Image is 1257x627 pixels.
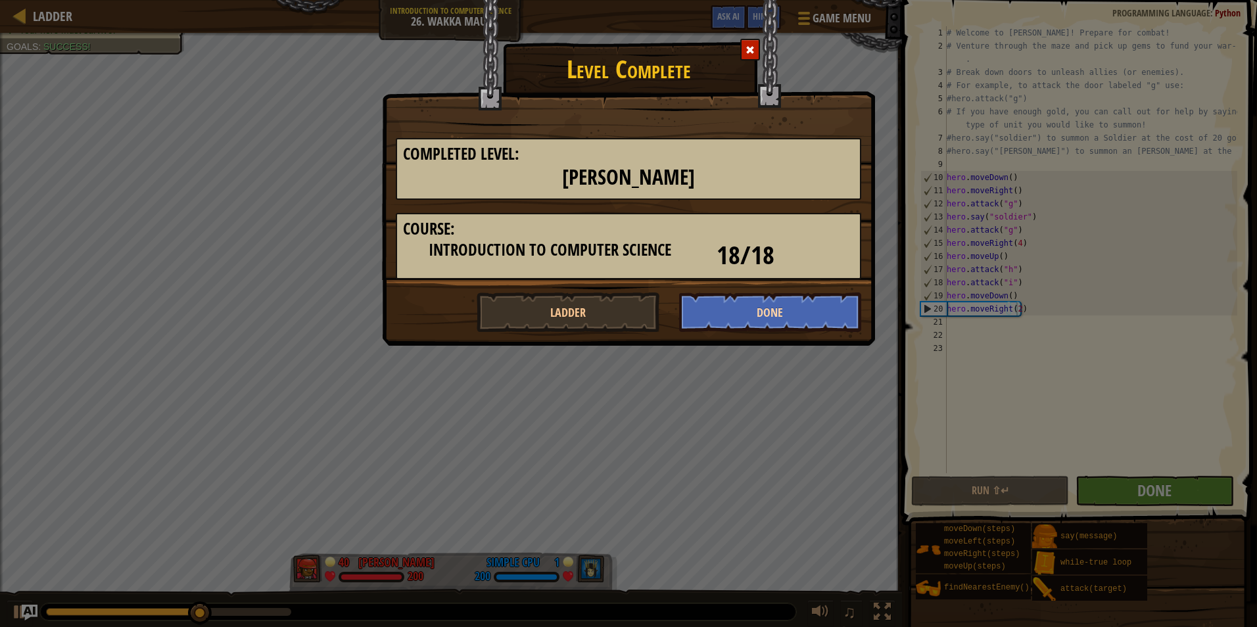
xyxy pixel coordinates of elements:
[403,241,697,259] h3: Introduction to Computer Science
[679,292,862,332] button: Done
[477,292,659,332] button: Ladder
[383,49,874,83] h1: Level Complete
[717,237,774,272] span: 18/18
[403,145,854,163] h3: Completed Level:
[403,166,854,189] h2: [PERSON_NAME]
[403,220,854,238] h3: Course:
